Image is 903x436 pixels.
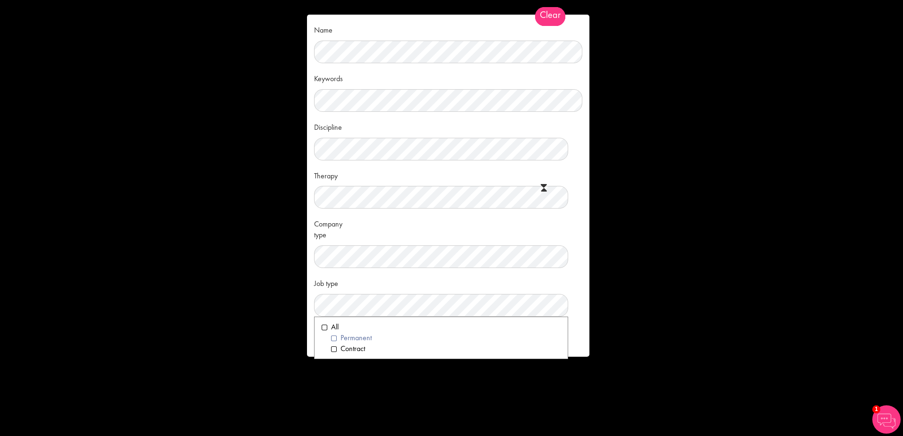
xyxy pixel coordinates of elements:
[314,70,354,84] label: Keywords
[872,405,880,413] span: 1
[314,119,354,133] label: Discipline
[314,275,354,289] label: Job type
[535,7,565,26] span: Clear
[314,168,354,182] label: Therapy
[314,216,354,241] label: Company type
[314,22,354,36] label: Name
[872,405,901,434] img: Chatbot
